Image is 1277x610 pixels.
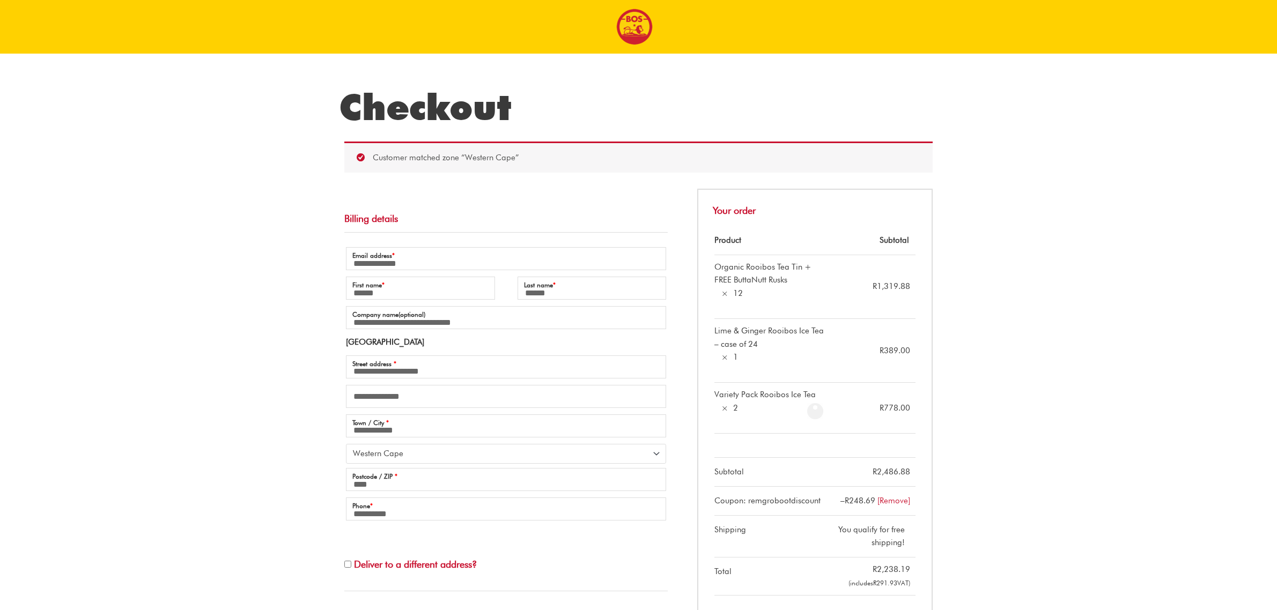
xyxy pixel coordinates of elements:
h1: Checkout [339,86,938,129]
span: Province [346,444,666,464]
strong: [GEOGRAPHIC_DATA] [346,337,424,347]
div: Customer matched zone “Western Cape” [344,142,933,173]
h3: Billing details [344,202,668,233]
span: Deliver to a different address? [354,559,477,570]
input: Deliver to a different address? [344,561,351,568]
img: BOS logo finals-200px [616,9,653,45]
span: Western Cape [353,448,649,459]
h3: Your order [697,189,933,226]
